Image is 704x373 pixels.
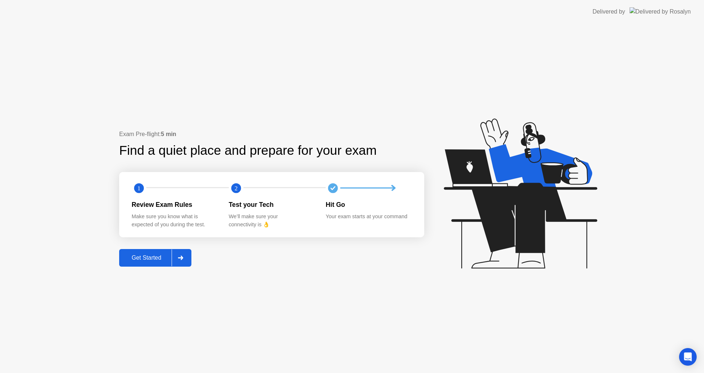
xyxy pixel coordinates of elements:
button: Get Started [119,249,191,267]
div: We’ll make sure your connectivity is 👌 [229,213,314,228]
b: 5 min [161,131,176,137]
text: 1 [137,184,140,191]
div: Review Exam Rules [132,200,217,209]
div: Get Started [121,255,172,261]
div: Hit Go [326,200,411,209]
text: 2 [235,184,238,191]
img: Delivered by Rosalyn [630,7,691,16]
div: Your exam starts at your command [326,213,411,221]
div: Exam Pre-flight: [119,130,424,139]
div: Find a quiet place and prepare for your exam [119,141,378,160]
div: Test your Tech [229,200,314,209]
div: Open Intercom Messenger [679,348,697,366]
div: Make sure you know what is expected of you during the test. [132,213,217,228]
div: Delivered by [593,7,625,16]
